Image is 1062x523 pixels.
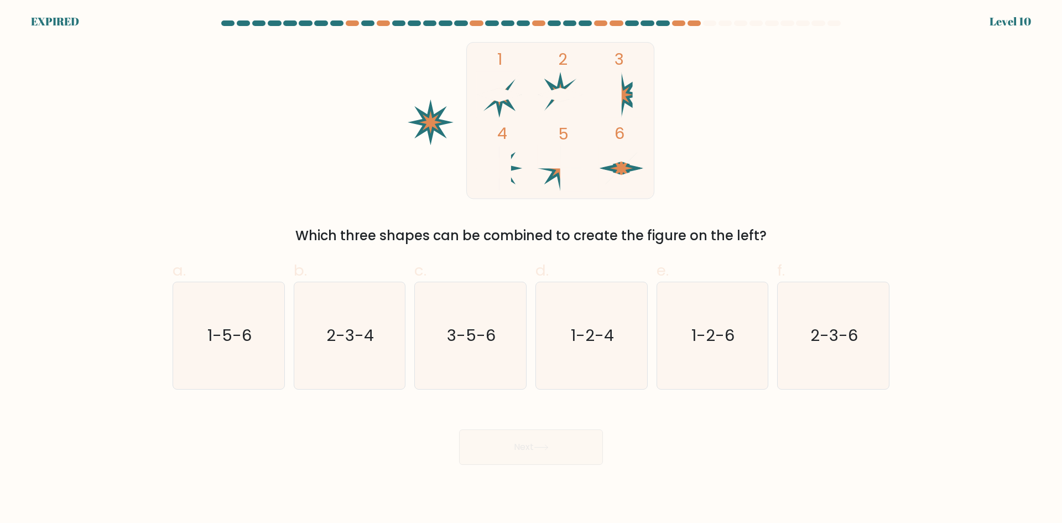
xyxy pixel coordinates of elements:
[811,324,858,346] text: 2-3-6
[179,226,883,246] div: Which three shapes can be combined to create the figure on the left?
[657,260,669,281] span: e.
[414,260,426,281] span: c.
[447,324,496,346] text: 3-5-6
[777,260,785,281] span: f.
[497,122,507,144] tspan: 4
[615,48,624,70] tspan: 3
[31,13,79,30] div: EXPIRED
[692,324,735,346] text: 1-2-6
[535,260,549,281] span: d.
[990,13,1031,30] div: Level 10
[294,260,307,281] span: b.
[558,48,568,70] tspan: 2
[327,324,374,346] text: 2-3-4
[207,324,252,346] text: 1-5-6
[571,324,614,346] text: 1-2-4
[173,260,186,281] span: a.
[497,48,502,70] tspan: 1
[615,122,624,144] tspan: 6
[558,123,569,145] tspan: 5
